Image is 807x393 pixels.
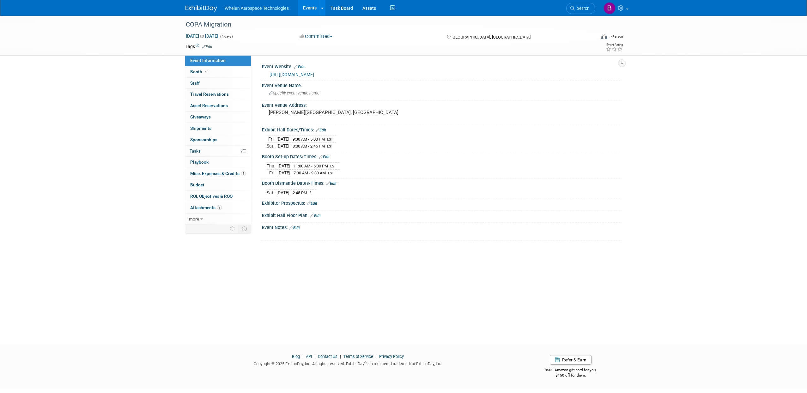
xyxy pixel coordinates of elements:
[262,223,622,231] div: Event Notes:
[185,5,217,12] img: ExhibitDay
[606,43,623,46] div: Event Rating
[199,33,205,39] span: to
[364,361,367,365] sup: ®
[190,171,246,176] span: Misc. Expenses & Credits
[310,214,321,218] a: Edit
[262,100,622,108] div: Event Venue Address:
[293,144,325,148] span: 8:00 AM - 2:45 PM
[267,169,277,176] td: Fri.
[343,354,373,359] a: Terms of Service
[318,354,337,359] a: Contact Us
[185,157,251,168] a: Playbook
[269,91,319,95] span: Specify event venue name
[608,34,623,39] div: In-Person
[190,137,217,142] span: Sponsorships
[262,152,622,160] div: Booth Set-up Dates/Times:
[316,128,326,132] a: Edit
[190,69,209,74] span: Booth
[262,211,622,219] div: Exhibit Hall Floor Plan:
[374,354,378,359] span: |
[293,137,325,142] span: 9:30 AM - 5:00 PM
[276,136,289,143] td: [DATE]
[185,123,251,134] a: Shipments
[190,182,204,187] span: Budget
[558,33,623,42] div: Event Format
[328,171,334,175] span: EST
[338,354,343,359] span: |
[277,163,290,170] td: [DATE]
[190,114,211,119] span: Giveaways
[604,2,616,14] img: Bree Wheeler
[185,66,251,77] a: Booth
[262,62,622,70] div: Event Website:
[190,205,222,210] span: Attachments
[327,137,333,142] span: EST
[276,189,289,196] td: [DATE]
[185,146,251,157] a: Tasks
[277,169,290,176] td: [DATE]
[205,70,208,73] i: Booth reservation complete
[220,34,233,39] span: (4 days)
[202,45,212,49] a: Edit
[601,34,607,39] img: Format-Inperson.png
[185,179,251,190] a: Budget
[190,81,200,86] span: Staff
[294,171,326,175] span: 7:30 AM - 9:30 AM
[190,58,226,63] span: Event Information
[550,355,592,365] a: Refer & Earn
[241,171,246,176] span: 1
[294,65,305,69] a: Edit
[185,360,510,367] div: Copyright © 2025 ExhibitDay, Inc. All rights reserved. ExhibitDay is a registered trademark of Ex...
[327,144,333,148] span: EST
[289,226,300,230] a: Edit
[185,100,251,111] a: Asset Reservations
[190,126,211,131] span: Shipments
[307,201,317,206] a: Edit
[566,3,595,14] a: Search
[185,112,251,123] a: Giveaways
[189,216,199,221] span: more
[267,189,276,196] td: Sat.
[190,92,229,97] span: Travel Reservations
[262,198,622,207] div: Exhibitor Prospectus:
[575,6,589,11] span: Search
[267,143,276,149] td: Sat.
[520,373,622,378] div: $150 off for them.
[185,168,251,179] a: Misc. Expenses & Credits1
[306,354,312,359] a: API
[185,202,251,213] a: Attachments2
[309,190,311,195] span: ?
[185,78,251,89] a: Staff
[238,225,251,233] td: Toggle Event Tabs
[330,164,336,168] span: EST
[267,163,277,170] td: Thu.
[452,35,531,39] span: [GEOGRAPHIC_DATA], [GEOGRAPHIC_DATA]
[190,103,228,108] span: Asset Reservations
[267,136,276,143] td: Fri.
[297,33,335,40] button: Committed
[190,194,233,199] span: ROI, Objectives & ROO
[269,110,405,115] pre: [PERSON_NAME][GEOGRAPHIC_DATA], [GEOGRAPHIC_DATA]
[185,214,251,225] a: more
[319,155,330,159] a: Edit
[185,33,219,39] span: [DATE] [DATE]
[262,125,622,133] div: Exhibit Hall Dates/Times:
[294,164,328,168] span: 11:00 AM - 6:00 PM
[185,191,251,202] a: ROI, Objectives & ROO
[190,160,209,165] span: Playbook
[270,72,314,77] a: [URL][DOMAIN_NAME]
[225,6,289,11] span: Whelen Aerospace Technologies
[184,19,586,30] div: COPA Migration
[379,354,404,359] a: Privacy Policy
[262,81,622,89] div: Event Venue Name:
[217,205,222,210] span: 2
[185,89,251,100] a: Travel Reservations
[185,134,251,145] a: Sponsorships
[301,354,305,359] span: |
[292,354,300,359] a: Blog
[262,178,622,187] div: Booth Dismantle Dates/Times:
[227,225,238,233] td: Personalize Event Tab Strip
[520,363,622,378] div: $500 Amazon gift card for you,
[185,43,212,50] td: Tags
[276,143,289,149] td: [DATE]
